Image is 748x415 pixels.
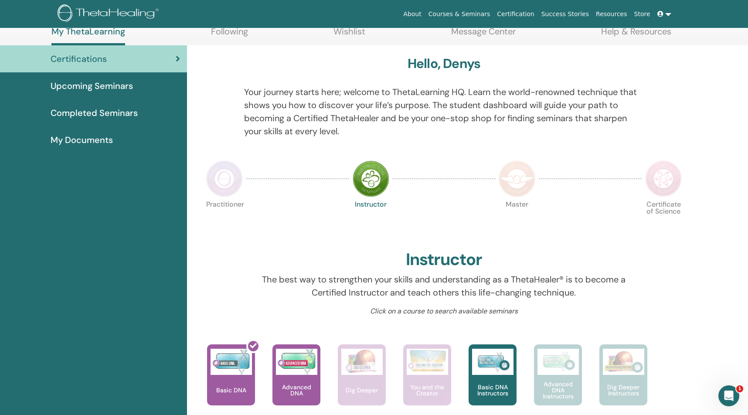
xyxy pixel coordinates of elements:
p: Basic DNA Instructors [469,384,517,396]
span: My Documents [51,133,113,146]
p: Advanced DNA Instructors [534,381,582,399]
img: Advanced DNA [276,349,317,375]
a: Courses & Seminars [425,6,494,22]
img: Dig Deeper Instructors [603,349,644,375]
img: Basic DNA [211,349,252,375]
p: Practitioner [206,201,243,238]
a: Success Stories [538,6,592,22]
p: Click on a course to search available seminars [244,306,644,316]
a: My ThetaLearning [51,26,125,45]
a: Certification [493,6,537,22]
iframe: Intercom live chat [718,385,739,406]
h2: Instructor [406,250,482,270]
img: Practitioner [206,160,243,197]
p: Certificate of Science [645,201,682,238]
img: Advanced DNA Instructors [537,349,579,375]
a: Resources [592,6,631,22]
p: Instructor [353,201,389,238]
img: Certificate of Science [645,160,682,197]
p: Your journey starts here; welcome to ThetaLearning HQ. Learn the world-renowned technique that sh... [244,85,644,138]
img: Master [499,160,535,197]
img: Instructor [353,160,389,197]
a: Store [631,6,654,22]
a: About [400,6,425,22]
span: 1 [736,385,743,392]
span: Certifications [51,52,107,65]
p: You and the Creator [403,384,451,396]
img: logo.png [58,4,162,24]
span: Upcoming Seminars [51,79,133,92]
h3: Hello, Denys [408,56,480,71]
p: The best way to strengthen your skills and understanding as a ThetaHealer® is to become a Certifi... [244,273,644,299]
p: Advanced DNA [272,384,320,396]
img: You and the Creator [407,349,448,373]
img: Basic DNA Instructors [472,349,513,375]
p: Dig Deeper [342,387,381,393]
span: Completed Seminars [51,106,138,119]
a: Message Center [451,26,516,43]
p: Master [499,201,535,238]
p: Dig Deeper Instructors [599,384,647,396]
a: Wishlist [333,26,365,43]
img: Dig Deeper [341,349,383,375]
a: Following [211,26,248,43]
a: Help & Resources [601,26,671,43]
